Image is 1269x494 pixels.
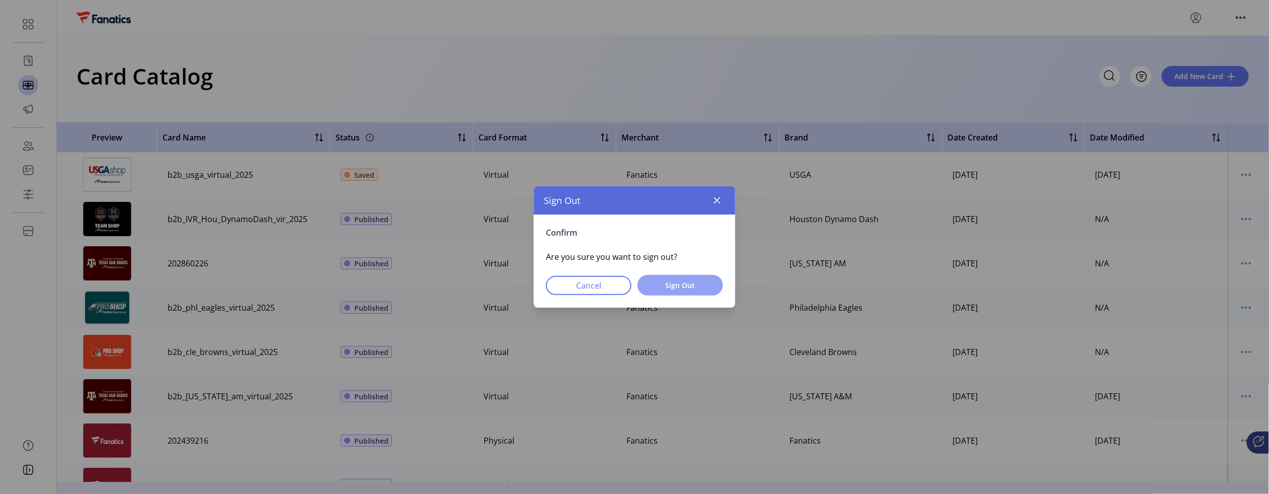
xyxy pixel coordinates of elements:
[546,276,631,295] button: Cancel
[546,227,723,239] p: Confirm
[638,275,723,296] button: Sign Out
[546,251,723,263] p: Are you sure you want to sign out?
[559,279,618,292] span: Cancel
[651,280,710,291] span: Sign Out
[544,194,580,207] span: Sign Out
